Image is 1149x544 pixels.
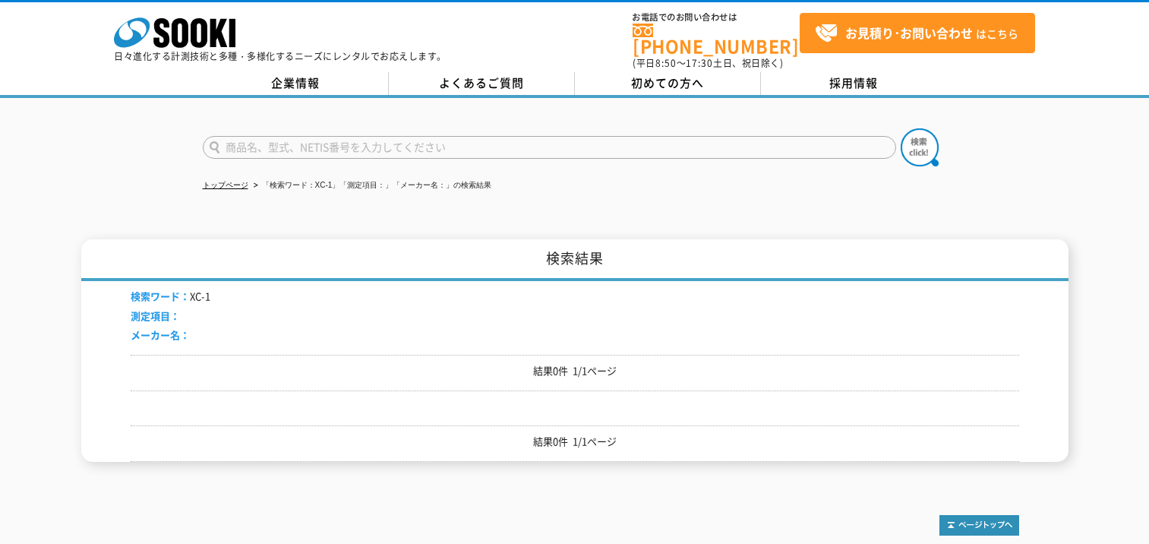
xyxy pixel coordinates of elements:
a: よくあるご質問 [389,72,575,95]
h1: 検索結果 [81,239,1069,281]
span: お電話でのお問い合わせは [633,13,800,22]
span: 初めての方へ [631,74,704,91]
a: トップページ [203,181,248,189]
a: [PHONE_NUMBER] [633,24,800,55]
a: 初めての方へ [575,72,761,95]
span: 17:30 [686,56,713,70]
span: 測定項目： [131,308,180,323]
input: 商品名、型式、NETIS番号を入力してください [203,136,896,159]
span: はこちら [815,22,1018,45]
li: XC-1 [131,289,210,305]
li: 「検索ワード：XC-1」「測定項目：」「メーカー名：」の検索結果 [251,178,492,194]
strong: お見積り･お問い合わせ [845,24,973,42]
span: 8:50 [655,56,677,70]
p: 結果0件 1/1ページ [131,434,1019,450]
p: 日々進化する計測技術と多種・多様化するニーズにレンタルでお応えします。 [114,52,447,61]
span: 検索ワード： [131,289,190,303]
span: メーカー名： [131,327,190,342]
a: お見積り･お問い合わせはこちら [800,13,1035,53]
img: btn_search.png [901,128,939,166]
img: トップページへ [939,515,1019,536]
p: 結果0件 1/1ページ [131,363,1019,379]
a: 採用情報 [761,72,947,95]
span: (平日 ～ 土日、祝日除く) [633,56,783,70]
a: 企業情報 [203,72,389,95]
